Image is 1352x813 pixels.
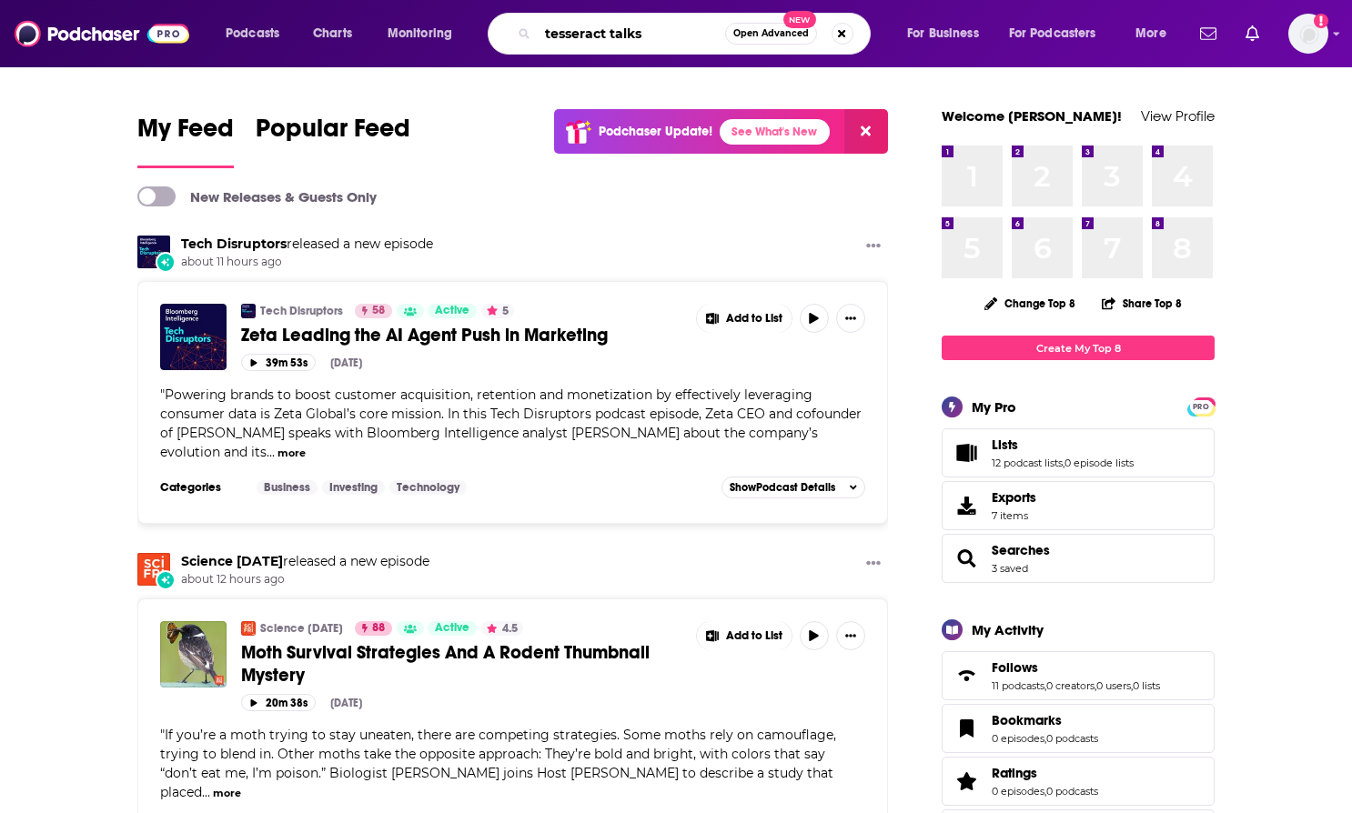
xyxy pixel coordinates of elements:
div: New Episode [156,570,176,590]
a: New Releases & Guests Only [137,186,377,206]
span: Monitoring [388,21,452,46]
a: Searches [948,546,984,571]
button: 20m 38s [241,694,316,711]
button: Show More Button [859,236,888,258]
span: 88 [372,619,385,637]
span: If you’re a moth trying to stay uneaten, there are competing strategies. Some moths rely on camou... [160,727,836,800]
span: " [160,386,862,460]
button: Show More Button [859,553,888,576]
span: Active [435,302,469,320]
button: 5 [481,304,514,318]
span: Add to List [726,312,782,326]
a: 0 users [1096,679,1131,692]
button: Show More Button [697,304,792,333]
span: , [1131,679,1133,692]
span: Follows [992,659,1038,676]
a: Bookmarks [992,712,1098,728]
span: Searches [992,542,1050,558]
a: Follows [992,659,1160,676]
button: Change Top 8 [974,292,1086,315]
span: " [160,727,836,800]
a: Exports [942,481,1215,530]
a: Tech Disruptors [181,236,287,252]
h3: Categories [160,480,242,495]
span: More [1135,21,1166,46]
img: Tech Disruptors [137,236,170,268]
button: open menu [375,19,476,48]
button: open menu [1123,19,1189,48]
span: Ratings [992,765,1037,781]
button: Show More Button [697,621,792,650]
button: Show More Button [836,304,865,333]
span: 7 items [992,509,1036,522]
span: Exports [992,489,1036,506]
a: 0 episodes [992,785,1044,798]
span: , [1095,679,1096,692]
a: Lists [992,437,1134,453]
span: PRO [1190,400,1212,414]
a: Business [257,480,318,495]
a: 0 podcasts [1046,785,1098,798]
div: My Activity [972,621,1044,638]
img: Podchaser - Follow, Share and Rate Podcasts [15,16,189,51]
svg: Add a profile image [1314,14,1328,28]
button: Show profile menu [1288,14,1328,54]
a: Science Friday [241,621,256,636]
a: See What's New [720,119,830,145]
span: ... [202,784,210,800]
button: more [213,786,241,801]
a: Ratings [948,768,984,794]
a: 88 [355,621,392,636]
a: Science [DATE] [260,621,343,636]
a: Zeta Leading the AI Agent Push in Marketing [241,324,683,346]
img: Zeta Leading the AI Agent Push in Marketing [160,304,227,370]
a: Charts [301,19,363,48]
span: , [1044,732,1046,745]
span: Add to List [726,629,782,643]
span: Bookmarks [992,712,1062,728]
a: Moth Survival Strategies And A Rodent Thumbnail Mystery [241,641,683,687]
img: Tech Disruptors [241,304,256,318]
span: , [1063,457,1064,469]
span: New [783,11,816,28]
div: [DATE] [330,697,362,709]
span: 58 [372,302,385,320]
a: 58 [355,304,392,318]
img: User Profile [1288,14,1328,54]
a: Show notifications dropdown [1193,18,1224,49]
span: , [1044,785,1046,798]
a: Active [428,304,477,318]
a: 0 podcasts [1046,732,1098,745]
a: 0 episode lists [1064,457,1134,469]
span: about 12 hours ago [181,572,429,587]
button: 39m 53s [241,354,316,371]
button: 4.5 [481,621,523,636]
a: Welcome [PERSON_NAME]! [942,107,1122,125]
h3: released a new episode [181,236,433,253]
img: Science Friday [137,553,170,586]
img: Moth Survival Strategies And A Rodent Thumbnail Mystery [160,621,227,688]
span: Ratings [942,757,1215,806]
p: Podchaser Update! [599,124,712,139]
button: ShowPodcast Details [721,477,865,498]
h3: released a new episode [181,553,429,570]
a: Ratings [992,765,1098,781]
button: open menu [997,19,1123,48]
span: Zeta Leading the AI Agent Push in Marketing [241,324,608,346]
span: Logged in as Isabellaoidem [1288,14,1328,54]
a: Investing [322,480,385,495]
a: Create My Top 8 [942,336,1215,360]
a: 12 podcast lists [992,457,1063,469]
span: For Podcasters [1009,21,1096,46]
a: 0 lists [1133,679,1160,692]
button: more [277,446,306,461]
span: , [1044,679,1046,692]
div: [DATE] [330,356,362,369]
span: Charts [313,21,352,46]
span: Lists [992,437,1018,453]
a: PRO [1190,399,1212,413]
